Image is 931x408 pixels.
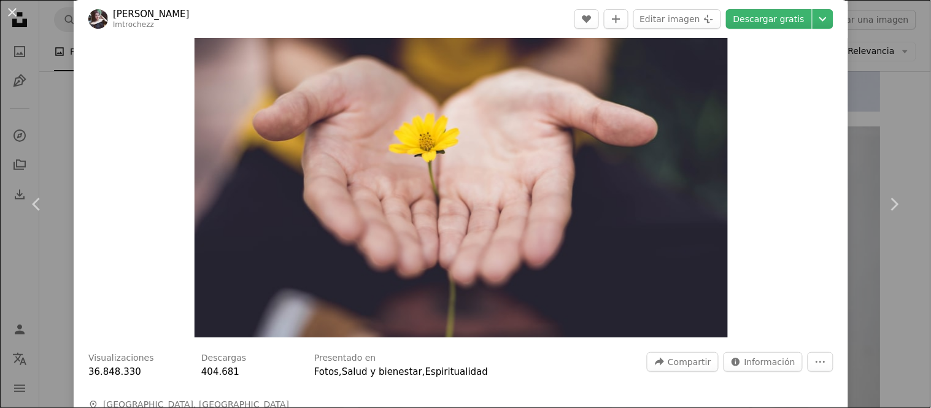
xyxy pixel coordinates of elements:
span: 404.681 [201,366,239,377]
a: Espiritualidad [425,366,488,377]
h3: Descargas [201,352,246,364]
button: Añade a la colección [604,9,628,29]
span: , [339,366,342,377]
span: 36.848.330 [88,366,141,377]
h3: Visualizaciones [88,352,154,364]
span: Información [744,353,795,371]
button: Me gusta [574,9,599,29]
img: Ve al perfil de Lina Trochez [88,9,108,29]
a: [PERSON_NAME] [113,8,190,20]
a: lmtrochezz [113,20,154,29]
a: Siguiente [857,145,931,263]
a: Descargar gratis [726,9,812,29]
button: Editar imagen [633,9,721,29]
span: , [422,366,425,377]
button: Más acciones [808,352,833,372]
a: Salud y bienestar [342,366,422,377]
span: Compartir [668,353,711,371]
button: Elegir el tamaño de descarga [813,9,833,29]
a: Fotos [314,366,339,377]
button: Compartir esta imagen [647,352,718,372]
button: Estadísticas sobre esta imagen [724,352,803,372]
h3: Presentado en [314,352,376,364]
